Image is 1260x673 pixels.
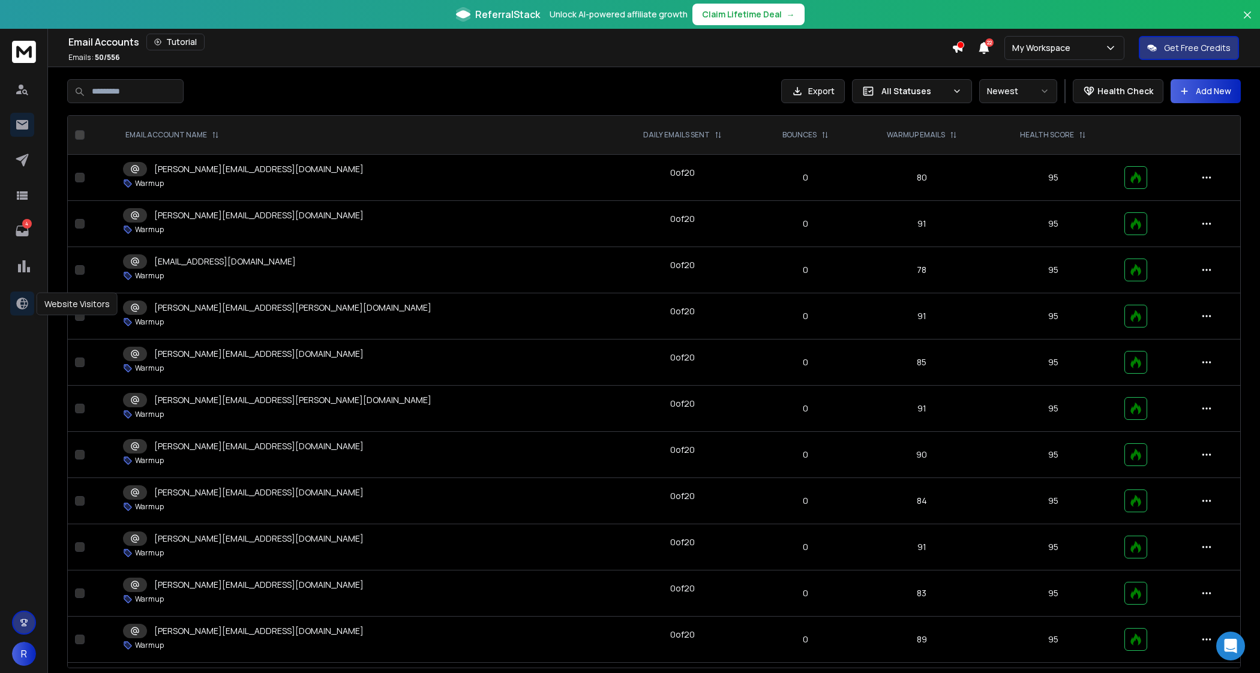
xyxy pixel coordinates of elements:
[135,548,164,558] p: Warmup
[135,594,164,604] p: Warmup
[670,536,695,548] div: 0 of 20
[989,247,1118,293] td: 95
[154,163,364,175] p: [PERSON_NAME][EMAIL_ADDRESS][DOMAIN_NAME]
[1171,79,1241,103] button: Add New
[68,34,952,50] div: Email Accounts
[135,410,164,419] p: Warmup
[135,179,164,188] p: Warmup
[989,617,1118,663] td: 95
[854,524,989,570] td: 91
[854,432,989,478] td: 90
[854,201,989,247] td: 91
[135,456,164,465] p: Warmup
[854,617,989,663] td: 89
[763,264,847,276] p: 0
[68,53,120,62] p: Emails :
[670,259,695,271] div: 0 of 20
[854,293,989,339] td: 91
[854,386,989,432] td: 91
[887,130,945,140] p: WARMUP EMAILS
[854,478,989,524] td: 84
[154,256,296,268] p: [EMAIL_ADDRESS][DOMAIN_NAME]
[135,363,164,373] p: Warmup
[692,4,805,25] button: Claim Lifetime Deal→
[670,351,695,363] div: 0 of 20
[881,85,947,97] p: All Statuses
[989,432,1118,478] td: 95
[125,130,219,140] div: EMAIL ACCOUNT NAME
[146,34,205,50] button: Tutorial
[1020,130,1074,140] p: HEALTH SCORE
[782,130,817,140] p: BOUNCES
[154,348,364,360] p: [PERSON_NAME][EMAIL_ADDRESS][DOMAIN_NAME]
[154,209,364,221] p: [PERSON_NAME][EMAIL_ADDRESS][DOMAIN_NAME]
[154,533,364,545] p: [PERSON_NAME][EMAIL_ADDRESS][DOMAIN_NAME]
[12,642,36,666] button: R
[989,201,1118,247] td: 95
[154,440,364,452] p: [PERSON_NAME][EMAIL_ADDRESS][DOMAIN_NAME]
[135,271,164,281] p: Warmup
[1139,36,1239,60] button: Get Free Credits
[989,570,1118,617] td: 95
[643,130,710,140] p: DAILY EMAILS SENT
[154,579,364,591] p: [PERSON_NAME][EMAIL_ADDRESS][DOMAIN_NAME]
[95,52,120,62] span: 50 / 556
[670,444,695,456] div: 0 of 20
[135,225,164,235] p: Warmup
[989,478,1118,524] td: 95
[37,293,118,316] div: Website Visitors
[763,449,847,461] p: 0
[550,8,688,20] p: Unlock AI-powered affiliate growth
[22,219,32,229] p: 4
[763,633,847,645] p: 0
[10,219,34,243] a: 4
[135,641,164,650] p: Warmup
[670,629,695,641] div: 0 of 20
[989,339,1118,386] td: 95
[854,247,989,293] td: 78
[763,218,847,230] p: 0
[989,293,1118,339] td: 95
[154,486,364,498] p: [PERSON_NAME][EMAIL_ADDRESS][DOMAIN_NAME]
[135,502,164,512] p: Warmup
[763,356,847,368] p: 0
[670,305,695,317] div: 0 of 20
[670,213,695,225] div: 0 of 20
[1012,42,1075,54] p: My Workspace
[763,495,847,507] p: 0
[763,541,847,553] p: 0
[781,79,845,103] button: Export
[763,172,847,184] p: 0
[985,38,994,47] span: 22
[787,8,795,20] span: →
[989,155,1118,201] td: 95
[670,167,695,179] div: 0 of 20
[154,302,431,314] p: [PERSON_NAME][EMAIL_ADDRESS][PERSON_NAME][DOMAIN_NAME]
[763,310,847,322] p: 0
[670,398,695,410] div: 0 of 20
[1097,85,1153,97] p: Health Check
[763,402,847,414] p: 0
[854,339,989,386] td: 85
[154,394,431,406] p: [PERSON_NAME][EMAIL_ADDRESS][PERSON_NAME][DOMAIN_NAME]
[670,582,695,594] div: 0 of 20
[1164,42,1231,54] p: Get Free Credits
[989,386,1118,432] td: 95
[763,587,847,599] p: 0
[1240,7,1255,36] button: Close banner
[854,570,989,617] td: 83
[154,625,364,637] p: [PERSON_NAME][EMAIL_ADDRESS][DOMAIN_NAME]
[979,79,1057,103] button: Newest
[989,524,1118,570] td: 95
[135,317,164,327] p: Warmup
[854,155,989,201] td: 80
[475,7,540,22] span: ReferralStack
[1216,632,1245,660] div: Open Intercom Messenger
[1073,79,1163,103] button: Health Check
[670,490,695,502] div: 0 of 20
